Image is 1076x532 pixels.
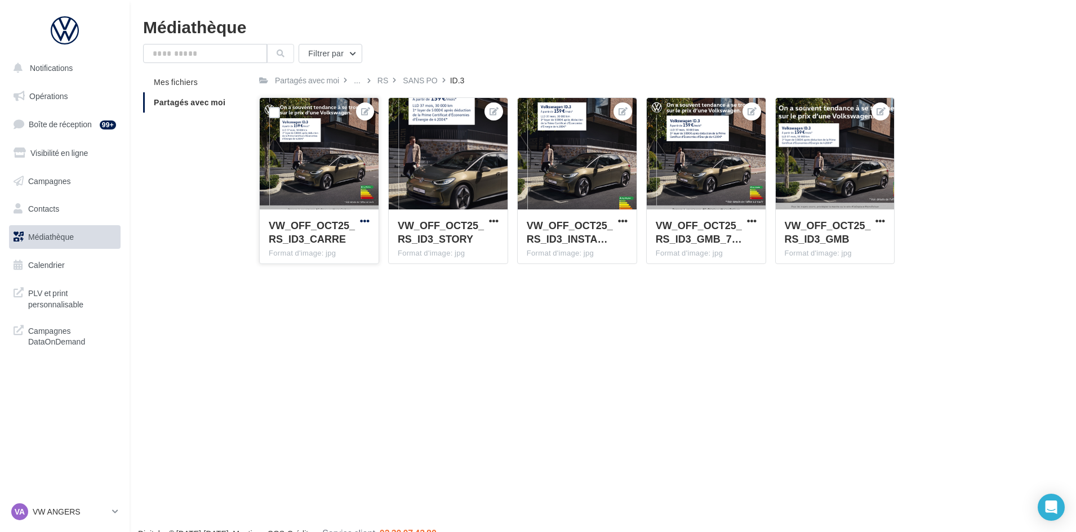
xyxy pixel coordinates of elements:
span: VW_OFF_OCT25_RS_ID3_STORY [398,219,484,245]
a: Opérations [7,84,123,108]
div: Format d'image: jpg [656,248,757,258]
div: Open Intercom Messenger [1038,494,1065,521]
span: Campagnes DataOnDemand [28,323,116,347]
span: VW_OFF_OCT25_RS_ID3_GMB_720x720 [656,219,742,245]
span: PLV et print personnalisable [28,285,116,310]
span: Calendrier [28,260,65,270]
div: Format d'image: jpg [527,248,628,258]
a: Visibilité en ligne [7,141,123,165]
a: Boîte de réception99+ [7,112,123,136]
span: Mes fichiers [154,77,198,87]
div: ID.3 [450,75,465,86]
a: Médiathèque [7,225,123,249]
div: ... [352,73,363,88]
span: Boîte de réception [29,119,92,129]
span: Campagnes [28,176,71,185]
span: Notifications [30,63,73,73]
div: Médiathèque [143,18,1062,35]
div: 99+ [100,120,116,129]
a: Contacts [7,197,123,221]
span: VA [15,506,25,517]
a: PLV et print personnalisable [7,281,123,314]
button: Filtrer par [299,44,362,63]
button: Notifications [7,56,118,80]
a: Campagnes [7,169,123,193]
div: Format d'image: jpg [269,248,370,258]
span: Médiathèque [28,232,74,242]
div: Format d'image: jpg [398,248,499,258]
span: VW_OFF_OCT25_RS_ID3_INSTAGRAM [527,219,613,245]
a: VA VW ANGERS [9,501,121,522]
a: Calendrier [7,253,123,277]
p: VW ANGERS [33,506,108,517]
span: VW_OFF_OCT25_RS_ID3_GMB [785,219,871,245]
span: Visibilité en ligne [30,148,88,158]
div: SANS PO [403,75,437,86]
span: VW_OFF_OCT25_RS_ID3_CARRE [269,219,355,245]
a: Campagnes DataOnDemand [7,319,123,352]
span: Partagés avec moi [154,97,225,107]
span: Contacts [28,204,59,213]
span: Opérations [29,91,68,101]
div: Partagés avec moi [275,75,339,86]
div: RS [377,75,388,86]
div: Format d'image: jpg [785,248,886,258]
